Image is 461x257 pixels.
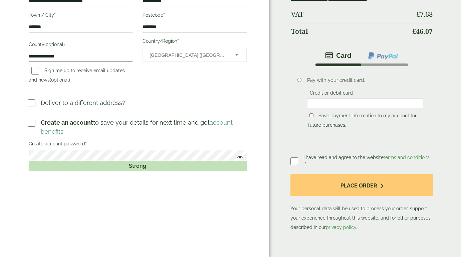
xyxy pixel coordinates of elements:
p: Your personal data will be used to process your order, support your experience throughout this we... [290,174,434,232]
button: Place order [290,174,434,196]
p: Deliver to a different address? [41,98,125,107]
abbr: required [177,38,179,44]
span: Country/Region [143,48,246,62]
a: terms and conditions [384,155,430,160]
a: privacy policy [326,225,356,230]
label: Town / City [29,10,133,22]
label: County [29,40,133,51]
input: Sign me up to receive email updates and news(optional) [31,67,39,75]
label: Country/Region [143,36,246,48]
label: Postcode [143,10,246,22]
label: Sign me up to receive email updates and news [29,68,125,85]
p: Pay with your credit card. [307,77,423,84]
abbr: required [163,12,165,18]
p: to save your details for next time and get [41,118,248,136]
abbr: required [54,12,56,18]
bdi: 7.68 [416,10,433,19]
th: VAT [291,6,408,22]
bdi: 46.07 [412,27,433,36]
span: I have read and agree to the website [303,155,430,160]
img: stripe.png [325,51,352,59]
th: Total [291,23,408,39]
span: £ [416,10,420,19]
span: United Kingdom (UK) [150,48,226,62]
strong: Create an account [41,119,93,126]
iframe: Secure card payment input frame [309,100,421,106]
div: Strong [29,161,247,171]
label: Credit or debit card [307,90,356,98]
span: £ [412,27,416,36]
label: Save payment information to my account for future purchases. [308,113,417,130]
abbr: required [305,162,306,167]
img: ppcp-gateway.png [368,51,399,60]
label: Create account password [29,139,247,150]
span: (optional) [44,42,65,47]
abbr: required [85,141,87,146]
span: (optional) [50,77,70,83]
